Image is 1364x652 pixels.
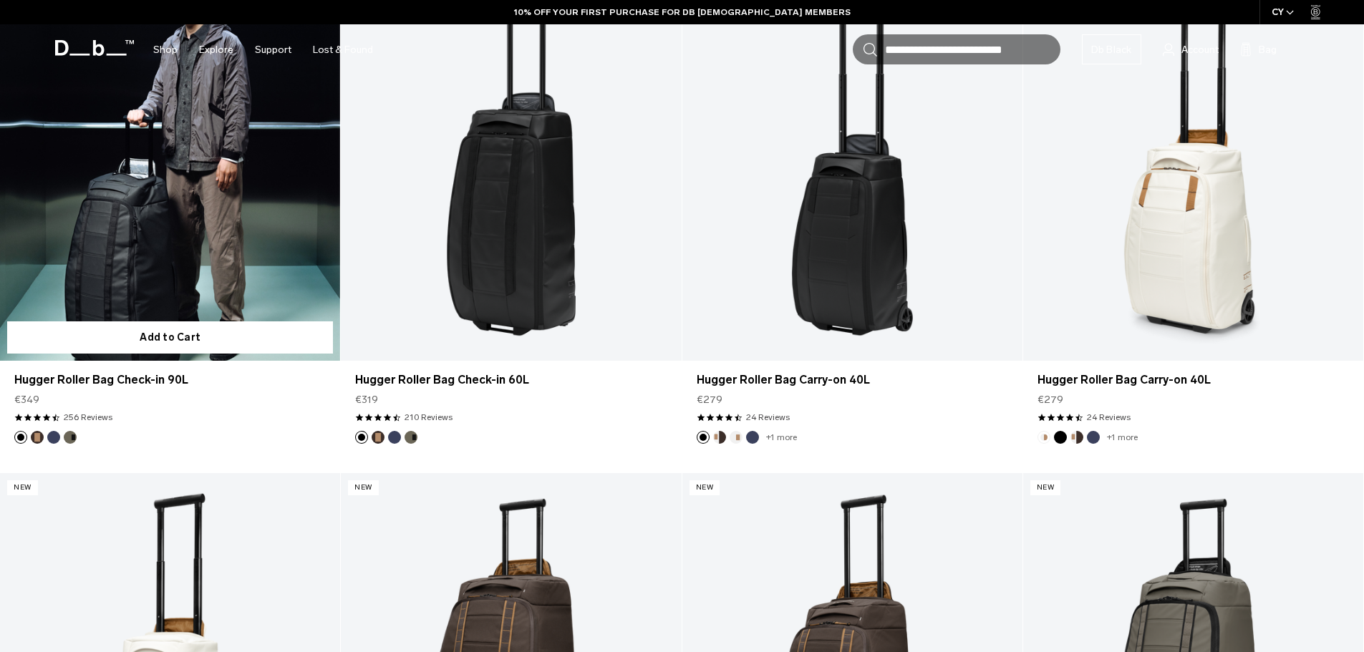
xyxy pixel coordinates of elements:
[746,431,759,444] button: Blue Hour
[355,431,368,444] button: Black Out
[255,24,291,75] a: Support
[730,431,743,444] button: Oatmilk
[64,431,77,444] button: Forest Green
[514,6,851,19] a: 10% OFF YOUR FIRST PURCHASE FOR DB [DEMOGRAPHIC_DATA] MEMBERS
[7,480,38,495] p: New
[14,431,27,444] button: Black Out
[14,392,39,407] span: €349
[1087,411,1131,424] a: 24 reviews
[1240,41,1277,58] button: Bag
[697,371,1008,389] a: Hugger Roller Bag Carry-on 40L
[713,431,726,444] button: Cappuccino
[766,432,797,442] a: +1 more
[31,431,44,444] button: Espresso
[690,480,720,495] p: New
[47,431,60,444] button: Blue Hour
[64,411,112,424] a: 256 reviews
[1259,42,1277,57] span: Bag
[355,371,667,389] a: Hugger Roller Bag Check-in 60L
[348,480,379,495] p: New
[1037,371,1349,389] a: Hugger Roller Bag Carry-on 40L
[1082,34,1141,64] a: Db Black
[1070,431,1083,444] button: Cappuccino
[142,24,384,75] nav: Main Navigation
[697,392,722,407] span: €279
[1037,431,1050,444] button: Oatmilk
[313,24,373,75] a: Lost & Found
[1054,431,1067,444] button: Black Out
[405,411,453,424] a: 210 reviews
[199,24,233,75] a: Explore
[355,392,378,407] span: €319
[405,431,417,444] button: Forest Green
[746,411,790,424] a: 24 reviews
[1037,392,1063,407] span: €279
[697,431,710,444] button: Black Out
[388,431,401,444] button: Blue Hour
[1163,41,1219,58] a: Account
[1087,431,1100,444] button: Blue Hour
[1030,480,1061,495] p: New
[1181,42,1219,57] span: Account
[14,371,326,389] a: Hugger Roller Bag Check-in 90L
[153,24,178,75] a: Shop
[7,321,333,354] button: Add to Cart
[1107,432,1138,442] a: +1 more
[372,431,384,444] button: Espresso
